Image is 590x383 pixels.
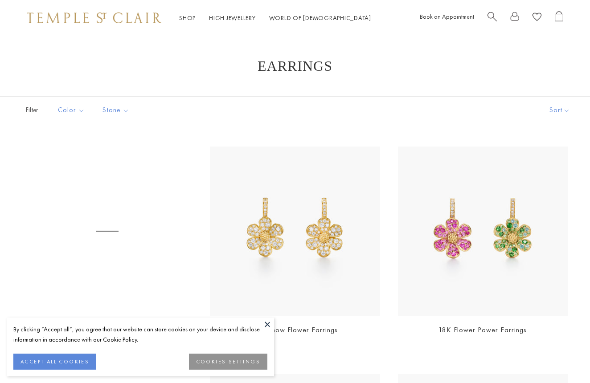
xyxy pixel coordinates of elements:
a: Book an Appointment [420,12,474,20]
a: Search [488,11,497,25]
a: 18K Snow Flower Earrings18K Snow Flower Earrings [210,147,380,316]
a: 18K Flower Power Earrings [438,325,527,334]
a: ShopShop [179,14,196,22]
button: Stone [96,100,136,120]
div: By clicking “Accept all”, you agree that our website can store cookies on your device and disclos... [13,324,267,345]
img: Temple St. Clair [27,12,161,23]
iframe: Gorgias live chat messenger [545,341,581,374]
button: Color [51,100,91,120]
button: Show sort by [529,97,590,124]
a: View Wishlist [533,11,541,25]
a: 18K Snow Flower Earrings [252,325,338,334]
a: Open Shopping Bag [555,11,563,25]
a: High JewelleryHigh Jewellery [209,14,256,22]
a: 18K Flower Power Earrings18K Flower Power Earrings [398,147,568,316]
a: World of [DEMOGRAPHIC_DATA]World of [DEMOGRAPHIC_DATA] [269,14,371,22]
span: Stone [98,105,136,116]
img: 18K Snow Flower Earrings [210,147,380,316]
a: 18K Diamond Sea Star Earrings [22,147,192,316]
img: 18K Flower Power Earrings [398,147,568,316]
button: COOKIES SETTINGS [189,354,267,370]
span: Color [53,105,91,116]
h1: Earrings [36,58,554,74]
nav: Main navigation [179,12,371,24]
button: ACCEPT ALL COOKIES [13,354,96,370]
